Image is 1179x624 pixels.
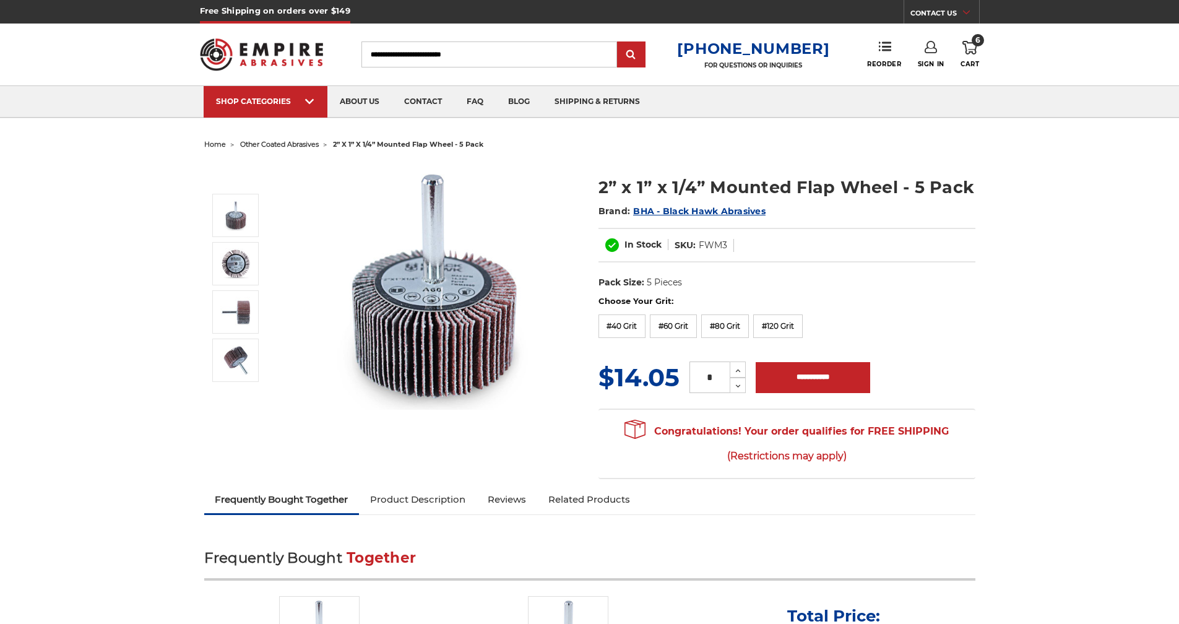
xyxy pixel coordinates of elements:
[204,486,360,513] a: Frequently Bought Together
[910,6,979,24] a: CONTACT US
[633,206,766,217] a: BHA - Black Hawk Abrasives
[220,200,251,231] img: 2” x 1” x 1/4” Mounted Flap Wheel - 5 Pack
[333,140,483,149] span: 2” x 1” x 1/4” mounted flap wheel - 5 pack
[677,40,829,58] a: [PHONE_NUMBER]
[624,444,949,468] span: (Restrictions may apply)
[359,486,477,513] a: Product Description
[200,30,324,79] img: Empire Abrasives
[204,549,342,566] span: Frequently Bought
[454,86,496,118] a: faq
[537,486,641,513] a: Related Products
[624,419,949,469] span: Congratulations! Your order qualifies for FREE SHIPPING
[240,140,319,149] a: other coated abrasives
[619,43,644,67] input: Submit
[867,41,901,67] a: Reorder
[598,362,680,392] span: $14.05
[961,41,979,68] a: 6 Cart
[598,175,975,199] h1: 2” x 1” x 1/4” Mounted Flap Wheel - 5 Pack
[204,140,226,149] a: home
[477,486,537,513] a: Reviews
[496,86,542,118] a: blog
[310,162,558,410] img: 2” x 1” x 1/4” Mounted Flap Wheel - 5 Pack
[220,345,251,376] img: 2” x 1” x 1/4” Mounted Flap Wheel - 5 Pack
[699,239,727,252] dd: FWM3
[647,276,682,289] dd: 5 Pieces
[675,239,696,252] dt: SKU:
[542,86,652,118] a: shipping & returns
[624,239,662,250] span: In Stock
[961,60,979,68] span: Cart
[598,276,644,289] dt: Pack Size:
[220,248,251,279] img: 2” x 1” x 1/4” Mounted Flap Wheel - 5 Pack
[392,86,454,118] a: contact
[598,206,631,217] span: Brand:
[347,549,416,566] span: Together
[972,34,984,46] span: 6
[677,61,829,69] p: FOR QUESTIONS OR INQUIRIES
[867,60,901,68] span: Reorder
[598,295,975,308] label: Choose Your Grit:
[216,97,315,106] div: SHOP CATEGORIES
[327,86,392,118] a: about us
[220,297,251,327] img: 2” x 1” x 1/4” Mounted Flap Wheel - 5 Pack
[918,60,944,68] span: Sign In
